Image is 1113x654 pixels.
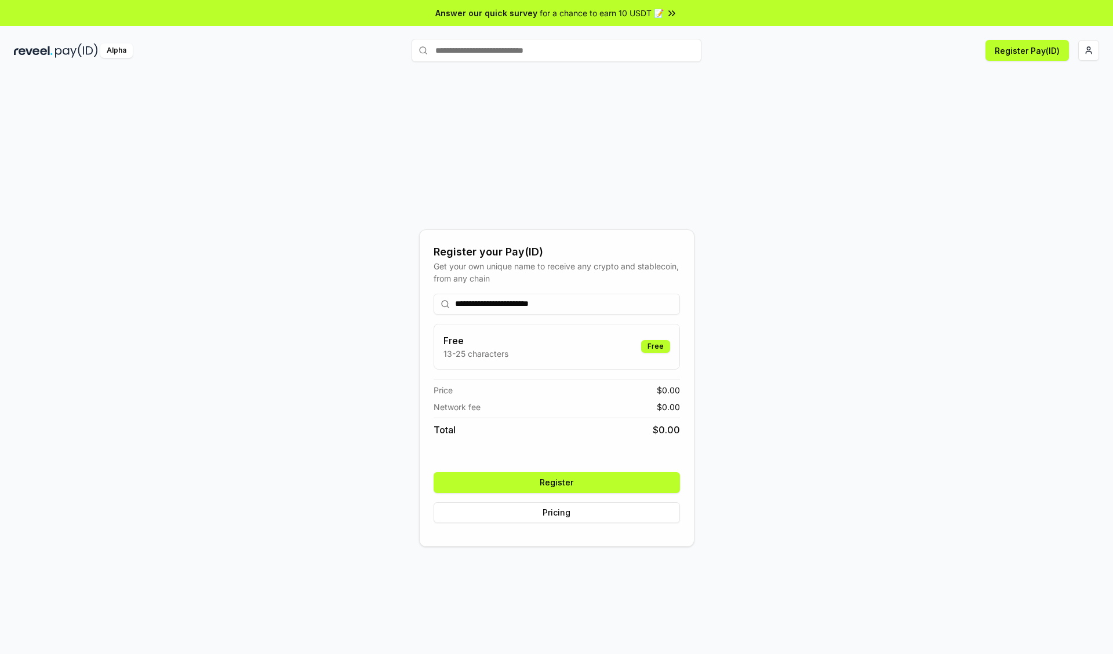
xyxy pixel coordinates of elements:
[434,472,680,493] button: Register
[434,260,680,284] div: Get your own unique name to receive any crypto and stablecoin, from any chain
[657,401,680,413] span: $ 0.00
[55,43,98,58] img: pay_id
[540,7,664,19] span: for a chance to earn 10 USDT 📝
[443,348,508,360] p: 13-25 characters
[434,244,680,260] div: Register your Pay(ID)
[435,7,537,19] span: Answer our quick survey
[434,401,481,413] span: Network fee
[641,340,670,353] div: Free
[653,423,680,437] span: $ 0.00
[14,43,53,58] img: reveel_dark
[657,384,680,396] span: $ 0.00
[985,40,1069,61] button: Register Pay(ID)
[434,384,453,396] span: Price
[434,423,456,437] span: Total
[434,502,680,523] button: Pricing
[443,334,508,348] h3: Free
[100,43,133,58] div: Alpha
